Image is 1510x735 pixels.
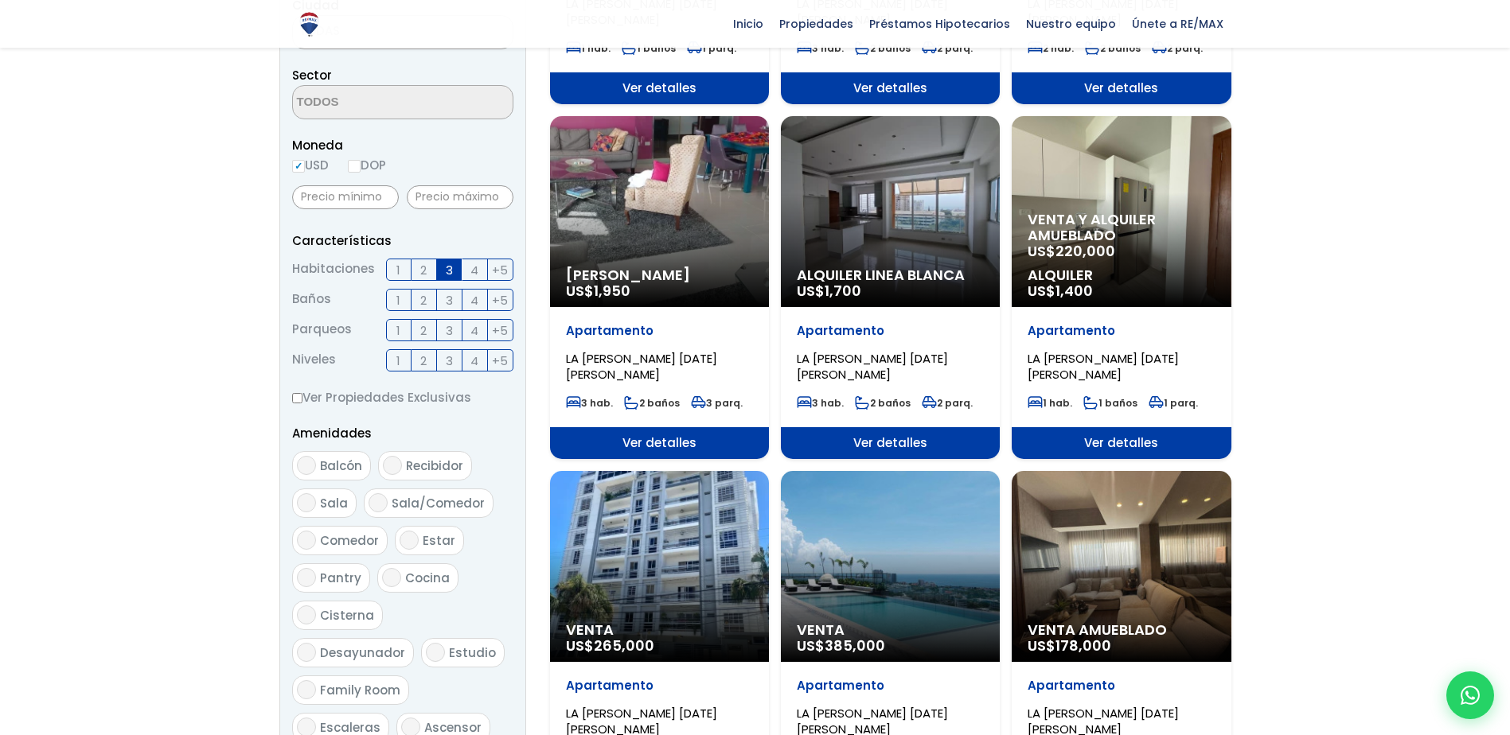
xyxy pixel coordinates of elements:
textarea: Search [293,86,447,120]
input: Balcón [297,456,316,475]
input: Precio máximo [407,185,513,209]
p: Apartamento [1028,678,1215,694]
img: Logo de REMAX [295,10,323,38]
span: Moneda [292,135,513,155]
span: 2 baños [1085,41,1141,55]
span: US$ [566,281,630,301]
span: 265,000 [594,636,654,655]
span: 1 [396,351,400,371]
a: Alquiler Linea Blanca US$1,700 Apartamento LA [PERSON_NAME] [DATE][PERSON_NAME] 3 hab. 2 baños 2 ... [781,116,1000,459]
span: Cisterna [320,607,374,624]
input: Pantry [297,568,316,587]
input: USD [292,160,305,173]
span: 2 [420,260,427,280]
span: Niveles [292,349,336,371]
p: Amenidades [292,423,513,443]
span: 1 baños [622,41,676,55]
span: Ver detalles [550,427,769,459]
span: 2 baños [855,41,911,55]
span: +5 [492,321,508,340]
span: Préstamos Hipotecarios [861,12,1018,36]
span: 2 [420,290,427,310]
span: 2 parq. [922,396,973,410]
span: LA [PERSON_NAME] [DATE][PERSON_NAME] [797,350,948,383]
span: [PERSON_NAME] [566,267,753,283]
input: Precio mínimo [292,185,399,209]
p: Apartamento [566,323,753,339]
span: 1 hab. [566,41,611,55]
span: 4 [470,351,478,371]
span: 1 parq. [1149,396,1198,410]
span: Baños [292,289,331,311]
input: Recibidor [383,456,402,475]
span: 385,000 [825,636,885,655]
p: Apartamento [797,678,984,694]
span: 1,950 [594,281,630,301]
span: Comedor [320,532,379,549]
span: 2 [420,351,427,371]
span: US$ [1028,241,1115,261]
input: Sala [297,493,316,512]
span: Recibidor [406,457,463,474]
span: Propiedades [771,12,861,36]
span: 1 [396,290,400,310]
span: 1,400 [1055,281,1093,301]
span: 2 [420,321,427,340]
label: DOP [348,155,386,175]
span: 1 hab. [1028,396,1072,410]
input: Sala/Comedor [369,493,388,512]
span: Alquiler Linea Blanca [797,267,984,283]
span: 2 parq. [1152,41,1203,55]
span: 4 [470,260,478,280]
span: LA [PERSON_NAME] [DATE][PERSON_NAME] [566,350,717,383]
span: US$ [797,636,885,655]
span: 1 parq. [687,41,736,55]
span: Venta Amueblado [1028,622,1215,638]
span: Ver detalles [781,427,1000,459]
span: Desayunador [320,644,405,661]
span: 220,000 [1055,241,1115,261]
input: Comedor [297,531,316,550]
span: Ver detalles [550,72,769,104]
span: 2 hab. [1028,41,1074,55]
input: Desayunador [297,643,316,662]
span: +5 [492,290,508,310]
span: US$ [1028,636,1111,655]
span: 2 baños [624,396,680,410]
p: Apartamento [1028,323,1215,339]
input: Estudio [426,643,445,662]
span: 3 [446,351,453,371]
span: 1,700 [825,281,861,301]
span: Alquiler [1028,267,1215,283]
span: Sala [320,495,348,511]
input: Estar [400,531,419,550]
span: Habitaciones [292,259,375,281]
span: 3 parq. [691,396,743,410]
span: Únete a RE/MAX [1124,12,1231,36]
span: Cocina [405,570,450,586]
p: Apartamento [797,323,984,339]
span: 2 baños [855,396,911,410]
label: USD [292,155,329,175]
span: 4 [470,290,478,310]
span: Inicio [725,12,771,36]
span: 3 hab. [566,396,613,410]
span: 178,000 [1055,636,1111,655]
input: Cisterna [297,605,316,624]
input: DOP [348,160,361,173]
span: Ver detalles [781,72,1000,104]
span: Pantry [320,570,361,586]
span: +5 [492,351,508,371]
span: Parqueos [292,319,352,341]
a: [PERSON_NAME] US$1,950 Apartamento LA [PERSON_NAME] [DATE][PERSON_NAME] 3 hab. 2 baños 3 parq. Ve... [550,116,769,459]
span: Balcón [320,457,362,474]
span: US$ [566,636,654,655]
span: 3 [446,260,453,280]
input: Ver Propiedades Exclusivas [292,393,302,403]
span: 4 [470,321,478,340]
span: Estudio [449,644,496,661]
span: Sala/Comedor [392,495,485,511]
span: LA [PERSON_NAME] [DATE][PERSON_NAME] [1028,350,1179,383]
span: 3 [446,290,453,310]
p: Características [292,231,513,251]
